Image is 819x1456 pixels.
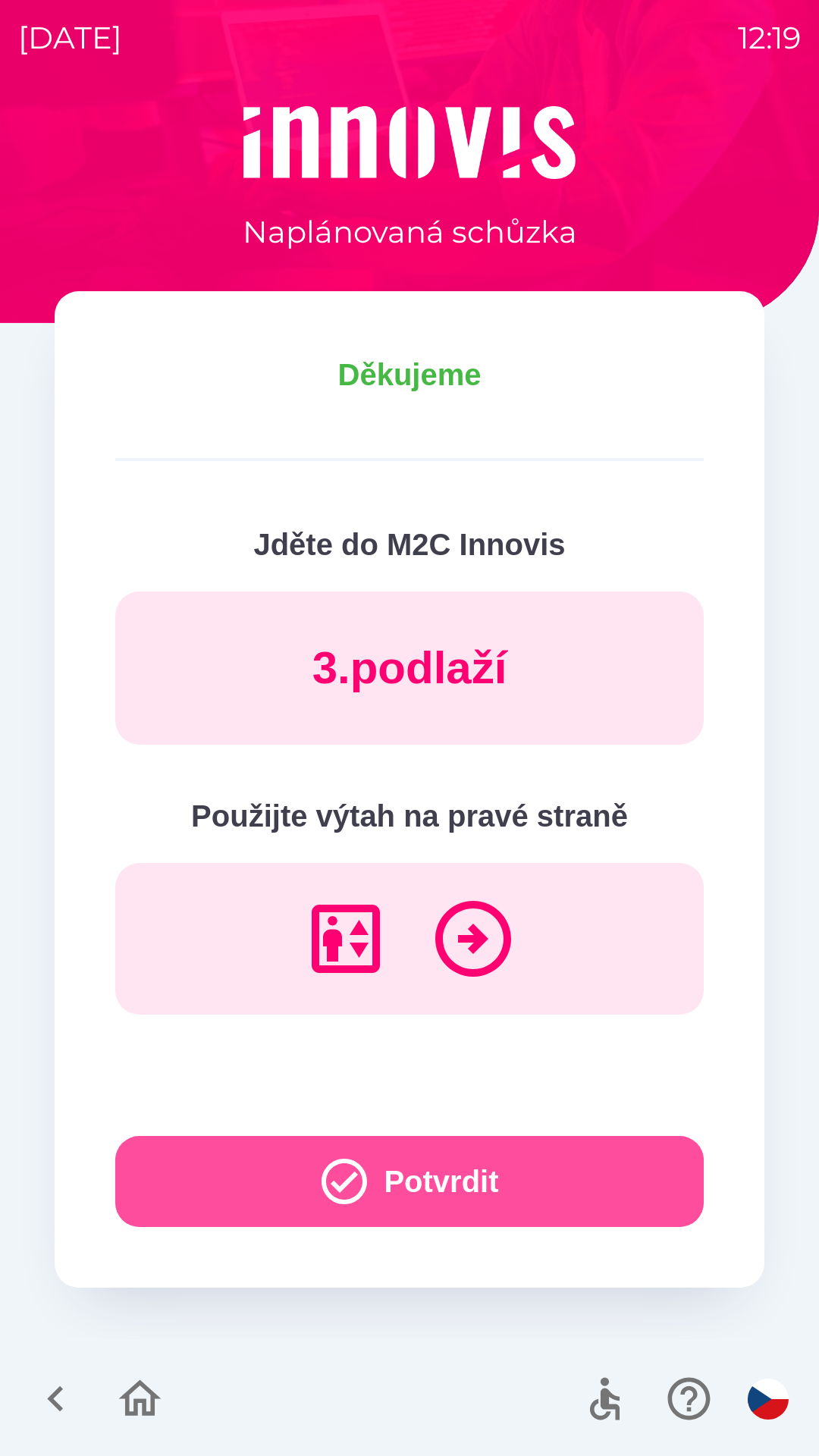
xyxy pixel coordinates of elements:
img: cs flag [748,1379,789,1420]
button: Potvrdit [115,1136,704,1227]
p: [DATE] [18,15,122,61]
p: 3 . podlaží [312,640,507,696]
img: Logo [55,106,764,179]
p: Naplánovaná schůzka [243,209,577,255]
p: Jděte do M2C Innovis [115,522,704,567]
p: Použijte výtah na pravé straně [115,793,704,839]
p: Děkujeme [115,352,704,397]
p: 12:19 [738,15,801,61]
